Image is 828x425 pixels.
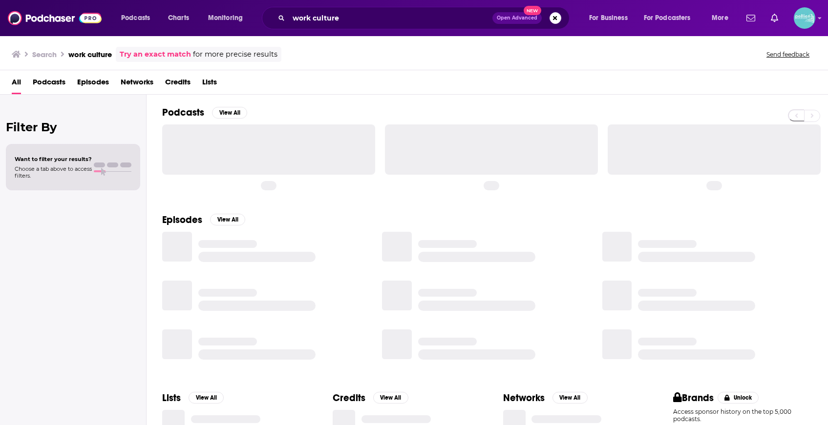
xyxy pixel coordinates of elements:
[212,107,247,119] button: View All
[743,10,759,26] a: Show notifications dropdown
[673,392,714,404] h2: Brands
[121,11,150,25] span: Podcasts
[524,6,541,15] span: New
[503,392,545,404] h2: Networks
[333,392,365,404] h2: Credits
[114,10,163,26] button: open menu
[162,106,204,119] h2: Podcasts
[189,392,224,404] button: View All
[162,214,245,226] a: EpisodesView All
[6,120,140,134] h2: Filter By
[673,408,812,423] p: Access sponsor history on the top 5,000 podcasts.
[12,74,21,94] a: All
[68,50,112,59] h3: work culture
[794,7,815,29] span: Logged in as JessicaPellien
[8,9,102,27] img: Podchaser - Follow, Share and Rate Podcasts
[202,74,217,94] a: Lists
[503,392,588,404] a: NetworksView All
[794,7,815,29] img: User Profile
[794,7,815,29] button: Show profile menu
[162,392,181,404] h2: Lists
[497,16,537,20] span: Open Advanced
[121,74,153,94] a: Networks
[712,11,728,25] span: More
[289,10,492,26] input: Search podcasts, credits, & more...
[271,7,579,29] div: Search podcasts, credits, & more...
[705,10,741,26] button: open menu
[33,74,65,94] a: Podcasts
[162,392,224,404] a: ListsView All
[333,392,408,404] a: CreditsView All
[32,50,57,59] h3: Search
[165,74,191,94] a: Credits
[208,11,243,25] span: Monitoring
[77,74,109,94] a: Episodes
[193,49,277,60] span: for more precise results
[162,10,195,26] a: Charts
[120,49,191,60] a: Try an exact match
[168,11,189,25] span: Charts
[582,10,640,26] button: open menu
[15,156,92,162] span: Want to filter your results?
[718,392,759,404] button: Unlock
[373,392,408,404] button: View All
[552,392,588,404] button: View All
[162,106,247,119] a: PodcastsView All
[210,214,245,225] button: View All
[15,165,92,179] span: Choose a tab above to access filters.
[767,10,782,26] a: Show notifications dropdown
[201,10,255,26] button: open menu
[162,214,202,226] h2: Episodes
[589,11,628,25] span: For Business
[492,12,542,24] button: Open AdvancedNew
[644,11,691,25] span: For Podcasters
[637,10,705,26] button: open menu
[764,50,812,59] button: Send feedback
